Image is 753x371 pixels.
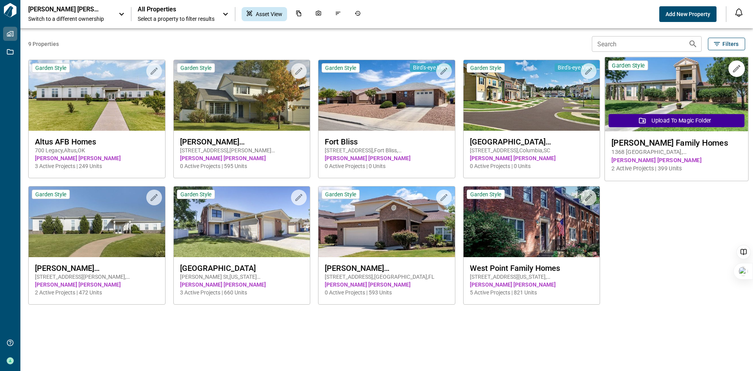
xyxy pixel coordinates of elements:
span: Garden Style [180,64,211,71]
img: property-asset [318,186,455,257]
span: Bird's-eye View [558,64,593,71]
span: [PERSON_NAME] [PERSON_NAME] [35,154,159,162]
span: Garden Style [35,191,66,198]
img: property-asset [29,186,165,257]
span: 0 Active Projects | 0 Units [325,162,449,170]
span: [STREET_ADDRESS][US_STATE] , [GEOGRAPHIC_DATA] , NY [470,273,594,281]
span: All Properties [138,5,215,13]
img: property-asset [464,60,600,131]
button: Upload to Magic Folder [609,114,744,127]
span: 2 Active Projects | 472 Units [35,289,159,296]
span: [PERSON_NAME] [PERSON_NAME] [325,154,449,162]
span: Filters [722,40,738,48]
div: Job History [350,7,366,21]
img: property-asset [29,60,165,131]
span: [PERSON_NAME] [PERSON_NAME] [470,154,594,162]
button: Add New Property [659,6,717,22]
span: Fort Bliss [325,137,449,146]
span: [PERSON_NAME] [PERSON_NAME] [35,281,159,289]
span: Garden Style [180,191,211,198]
span: 9 Properties [28,40,589,48]
div: Documents [291,7,307,21]
span: Garden Style [612,62,645,69]
span: Add New Property [666,10,710,18]
img: property-asset [464,186,600,257]
span: [PERSON_NAME] [PERSON_NAME] [470,281,594,289]
span: 0 Active Projects | 595 Units [180,162,304,170]
span: Select a property to filter results [138,15,215,23]
span: Garden Style [325,191,356,198]
span: [STREET_ADDRESS] , Fort Bliss , [GEOGRAPHIC_DATA] [325,146,449,154]
div: Photos [311,7,326,21]
span: [PERSON_NAME][GEOGRAPHIC_DATA] [180,137,304,146]
span: Switch to a different ownership [28,15,111,23]
span: 2 Active Projects | 399 Units [611,164,741,173]
span: 3 Active Projects | 249 Units [35,162,159,170]
img: property-asset [605,57,748,132]
span: Garden Style [470,64,501,71]
span: [PERSON_NAME] [PERSON_NAME] [180,154,304,162]
span: [GEOGRAPHIC_DATA][PERSON_NAME] [470,137,594,146]
button: Search properties [685,36,701,52]
div: Issues & Info [330,7,346,21]
span: Altus AFB Homes [35,137,159,146]
span: Garden Style [35,64,66,71]
span: [PERSON_NAME] Family Homes [611,138,741,148]
button: Filters [708,38,745,50]
span: Garden Style [470,191,501,198]
div: Asset View [242,7,287,21]
span: [STREET_ADDRESS] , Columbia , SC [470,146,594,154]
span: [PERSON_NAME] St , [US_STATE][GEOGRAPHIC_DATA] , OK [180,273,304,281]
span: [PERSON_NAME] [PERSON_NAME] [611,156,741,164]
span: [STREET_ADDRESS] , [PERSON_NAME][GEOGRAPHIC_DATA] , WA [180,146,304,154]
span: Garden Style [325,64,356,71]
p: [PERSON_NAME] [PERSON_NAME] [28,5,99,13]
span: 700 Legacy , Altus , OK [35,146,159,154]
span: [PERSON_NAME] [PERSON_NAME] [325,281,449,289]
span: [PERSON_NAME][GEOGRAPHIC_DATA] Homes [35,263,159,273]
img: property-asset [318,60,455,131]
span: Asset View [256,10,282,18]
img: property-asset [174,60,310,131]
span: 5 Active Projects | 821 Units [470,289,594,296]
span: [PERSON_NAME] [PERSON_NAME] [180,281,304,289]
span: 1368 [GEOGRAPHIC_DATA] , [GEOGRAPHIC_DATA] , AZ [611,148,741,156]
span: [STREET_ADDRESS][PERSON_NAME] , [PERSON_NAME][GEOGRAPHIC_DATA] , [GEOGRAPHIC_DATA] [35,273,159,281]
span: [STREET_ADDRESS] , [GEOGRAPHIC_DATA] , FL [325,273,449,281]
button: Open notification feed [733,6,745,19]
span: Bird's-eye View [413,64,449,71]
span: [PERSON_NAME][GEOGRAPHIC_DATA] [325,263,449,273]
span: 0 Active Projects | 593 Units [325,289,449,296]
span: [GEOGRAPHIC_DATA] [180,263,304,273]
span: West Point Family Homes [470,263,594,273]
span: 3 Active Projects | 660 Units [180,289,304,296]
span: 0 Active Projects | 0 Units [470,162,594,170]
img: property-asset [174,186,310,257]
